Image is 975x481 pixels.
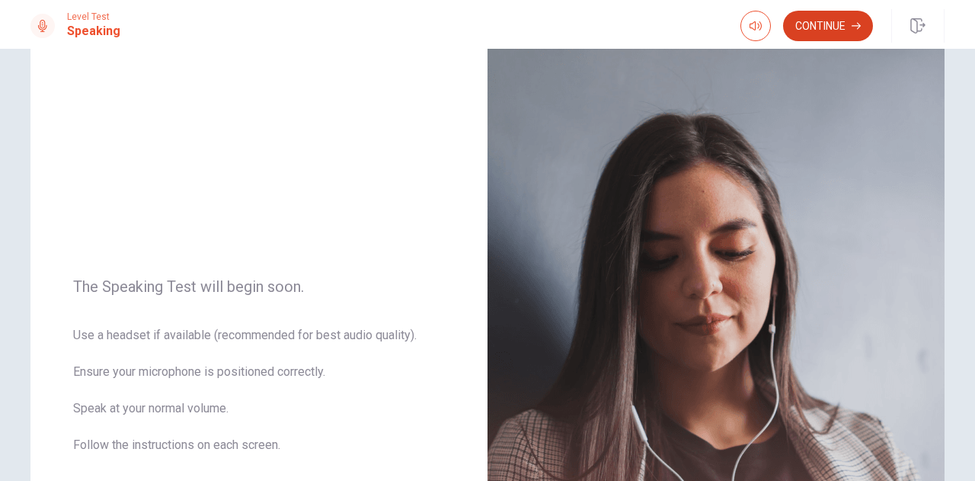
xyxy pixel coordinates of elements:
[67,11,120,22] span: Level Test
[73,277,445,296] span: The Speaking Test will begin soon.
[73,326,445,473] span: Use a headset if available (recommended for best audio quality). Ensure your microphone is positi...
[67,22,120,40] h1: Speaking
[783,11,873,41] button: Continue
